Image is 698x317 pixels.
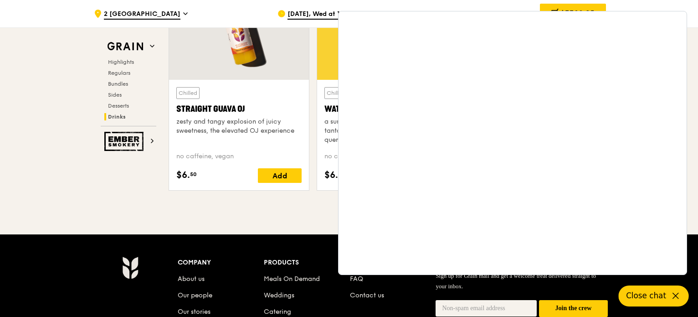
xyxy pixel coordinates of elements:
[264,256,350,269] div: Products
[264,308,291,316] a: Catering
[258,168,302,183] div: Add
[539,300,608,317] button: Join the crew
[108,59,134,65] span: Highlights
[104,10,180,20] span: 2 [GEOGRAPHIC_DATA]
[108,92,122,98] span: Sides
[176,168,190,182] span: $6.
[324,117,450,145] div: a sunny paradise with every sip – tantalisingly tropical and thirst-quenching
[350,291,384,299] a: Contact us
[264,291,294,299] a: Weddings
[287,10,394,20] span: [DATE], Wed at 11:30AM–12:30PM
[104,38,146,55] img: Grain web logo
[178,256,264,269] div: Company
[178,275,205,283] a: About us
[626,290,666,301] span: Close chat
[176,87,200,99] div: Chilled
[190,171,197,178] span: 50
[324,152,450,161] div: no caffeine, vegan
[122,256,138,279] img: Grain
[176,103,302,115] div: Straight Guava OJ
[436,300,537,317] input: Non-spam email address
[324,87,348,99] div: Chilled
[264,275,320,283] a: Meals On Demand
[178,308,210,316] a: Our stories
[176,152,302,161] div: no caffeine, vegan
[436,272,596,289] span: Sign up for Grain mail and get a welcome treat delivered straight to your inbox.
[178,291,212,299] a: Our people
[108,114,126,120] span: Drinks
[560,9,595,17] span: $3388.95
[324,103,450,115] div: Watermelime Crush
[108,70,130,76] span: Regulars
[176,117,302,135] div: zesty and tangy explosion of juicy sweetness, the elevated OJ experience
[324,168,338,182] span: $6.
[104,132,146,151] img: Ember Smokery web logo
[108,81,128,87] span: Bundles
[619,286,689,307] button: Close chat
[108,103,129,109] span: Desserts
[350,275,363,283] a: FAQ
